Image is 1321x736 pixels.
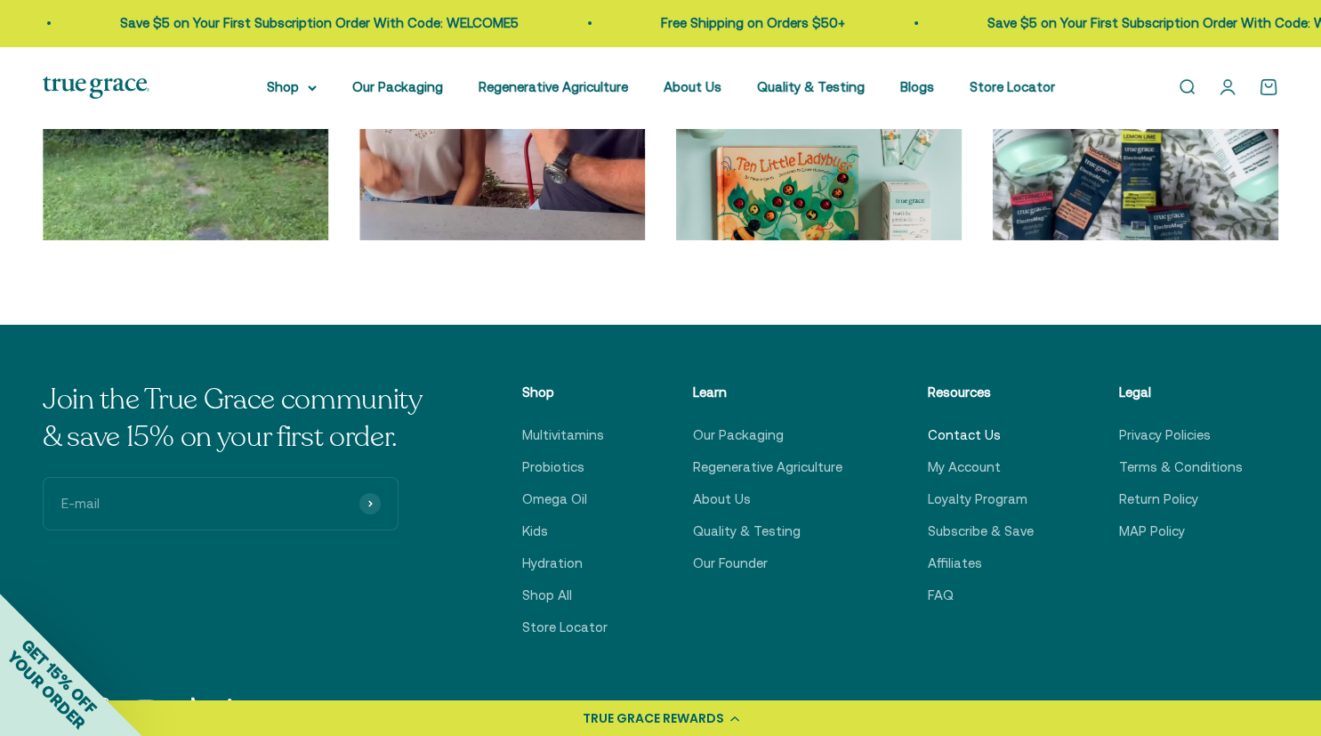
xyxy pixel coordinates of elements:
a: Privacy Policies [1119,425,1211,446]
span: GET 15% OFF [18,635,101,717]
a: Quality & Testing [693,521,801,542]
a: Quality & Testing [757,79,865,94]
a: About Us [664,79,721,94]
a: Regenerative Agriculture [693,457,842,478]
a: Hydration [522,553,583,574]
p: Shop [522,382,608,403]
a: MAP Policy [1119,521,1185,542]
p: Join the True Grace community & save 15% on your first order. [43,382,437,456]
a: Store Locator [970,79,1055,94]
p: Resources [928,382,1034,403]
a: Regenerative Agriculture [479,79,628,94]
a: Follow on LinkedIn [224,695,248,719]
a: Terms & Conditions [1119,457,1243,478]
a: Affiliates [928,553,982,574]
a: Store Locator [522,617,608,638]
a: Return Policy [1119,489,1198,510]
a: Contact Us [928,425,1001,446]
p: Save $5 on Your First Subscription Order With Code: WELCOME5 [117,12,516,34]
a: Kids [522,521,548,542]
a: Blogs [900,79,934,94]
p: Legal [1119,382,1243,403]
div: TRUE GRACE REWARDS [583,709,724,728]
a: FAQ [928,585,954,606]
a: Our Packaging [352,79,443,94]
a: Our Packaging [693,425,784,446]
a: Free Shipping on Orders $50+ [658,15,842,30]
span: YOUR ORDER [4,647,89,732]
a: Probiotics [522,457,584,478]
a: My Account [928,457,1001,478]
a: Subscribe & Save [928,521,1034,542]
a: Follow on TikTok [179,695,203,719]
a: Multivitamins [522,425,604,446]
a: Loyalty Program [928,489,1027,510]
a: Omega Oil [522,489,587,510]
a: Follow on YouTube [133,695,157,719]
a: Shop All [522,585,572,606]
a: Our Founder [693,553,768,574]
p: Learn [693,382,842,403]
a: About Us [693,489,751,510]
summary: Shop [267,77,317,98]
